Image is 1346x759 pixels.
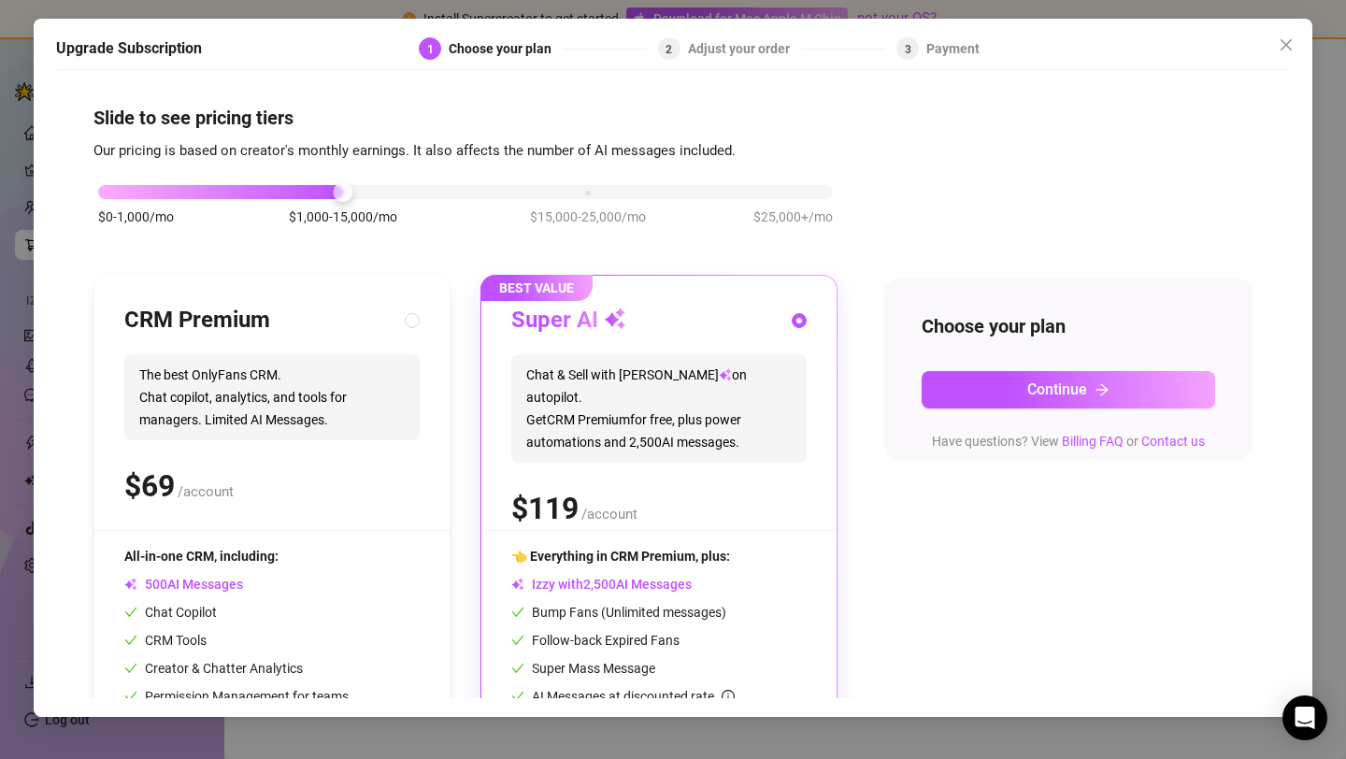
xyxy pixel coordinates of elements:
[511,690,524,703] span: check
[1271,37,1301,52] span: Close
[511,633,680,648] span: Follow-back Expired Fans
[530,207,646,227] span: $15,000-25,000/mo
[511,549,730,564] span: 👈 Everything in CRM Premium, plus:
[93,142,736,159] span: Our pricing is based on creator's monthly earnings. It also affects the number of AI messages inc...
[1282,695,1327,740] div: Open Intercom Messenger
[124,605,217,620] span: Chat Copilot
[1027,381,1087,399] span: Continue
[449,37,563,60] div: Choose your plan
[511,606,524,619] span: check
[688,37,801,60] div: Adjust your order
[922,371,1215,408] button: Continuearrow-right
[124,661,303,676] span: Creator & Chatter Analytics
[511,634,524,647] span: check
[753,207,833,227] span: $25,000+/mo
[124,577,243,592] span: AI Messages
[511,662,524,675] span: check
[722,690,735,703] span: info-circle
[511,354,807,463] span: Chat & Sell with [PERSON_NAME] on autopilot. Get CRM Premium for free, plus power automations and...
[1141,434,1205,449] a: Contact us
[581,506,637,523] span: /account
[922,313,1215,339] h4: Choose your plan
[905,43,911,56] span: 3
[289,207,397,227] span: $1,000-15,000/mo
[124,689,349,704] span: Permission Management for teams
[1279,37,1294,52] span: close
[427,43,434,56] span: 1
[666,43,672,56] span: 2
[124,634,137,647] span: check
[511,661,655,676] span: Super Mass Message
[1062,434,1124,449] a: Billing FAQ
[124,633,207,648] span: CRM Tools
[124,690,137,703] span: check
[124,306,270,336] h3: CRM Premium
[178,483,234,500] span: /account
[511,605,726,620] span: Bump Fans (Unlimited messages)
[932,434,1205,449] span: Have questions? View or
[124,606,137,619] span: check
[511,306,626,336] h3: Super AI
[98,207,174,227] span: $0-1,000/mo
[93,105,1253,131] h4: Slide to see pricing tiers
[511,577,692,592] span: Izzy with AI Messages
[124,662,137,675] span: check
[511,491,579,526] span: $
[124,549,279,564] span: All-in-one CRM, including:
[124,468,175,504] span: $
[1095,382,1110,397] span: arrow-right
[124,354,420,440] span: The best OnlyFans CRM. Chat copilot, analytics, and tools for managers. Limited AI Messages.
[926,37,980,60] div: Payment
[56,37,202,60] h5: Upgrade Subscription
[480,275,593,301] span: BEST VALUE
[1271,30,1301,60] button: Close
[532,689,735,704] span: AI Messages at discounted rate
